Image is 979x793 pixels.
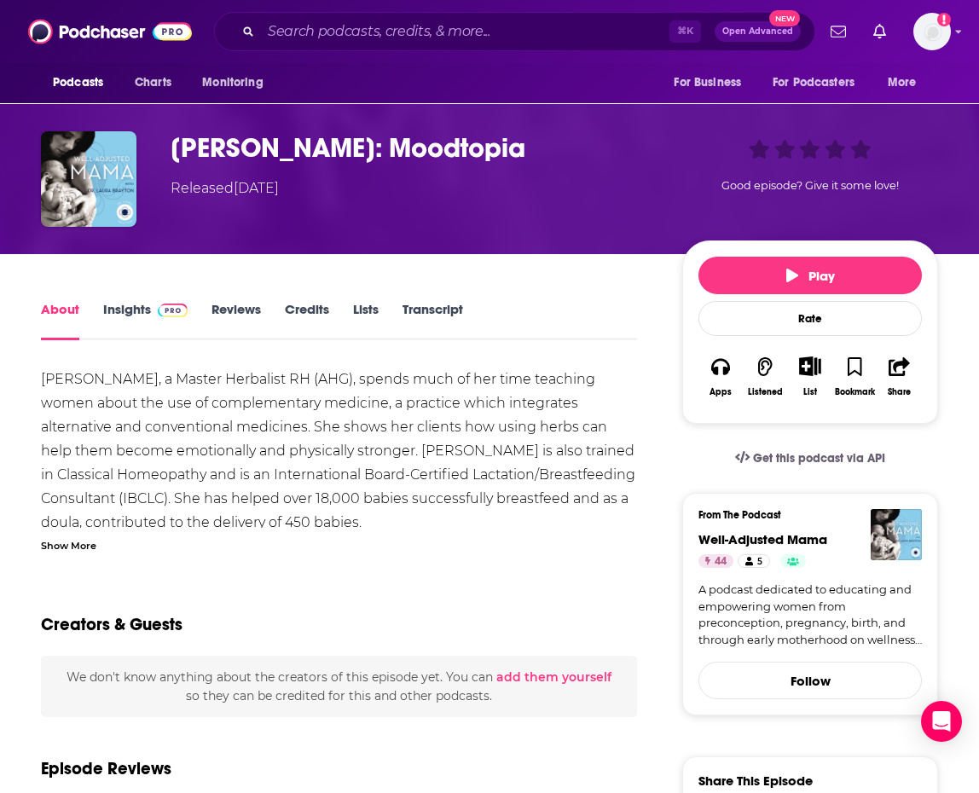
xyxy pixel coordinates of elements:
[888,71,917,95] span: More
[41,301,79,340] a: About
[921,701,962,742] div: Open Intercom Messenger
[662,67,762,99] button: open menu
[403,301,463,340] a: Transcript
[28,15,192,48] img: Podchaser - Follow, Share and Rate Podcasts
[135,71,171,95] span: Charts
[748,387,783,397] div: Listened
[698,345,743,408] button: Apps
[786,268,835,284] span: Play
[674,71,741,95] span: For Business
[835,387,875,397] div: Bookmark
[876,67,938,99] button: open menu
[871,509,922,560] img: Well-Adjusted Mama
[53,71,103,95] span: Podcasts
[803,386,817,397] div: List
[698,509,908,521] h3: From The Podcast
[698,773,813,789] h3: Share This Episode
[41,614,182,635] h2: Creators & Guests
[211,301,261,340] a: Reviews
[698,301,922,336] div: Rate
[698,662,922,699] button: Follow
[171,178,279,199] div: Released [DATE]
[41,67,125,99] button: open menu
[158,304,188,317] img: Podchaser Pro
[353,301,379,340] a: Lists
[722,27,793,36] span: Open Advanced
[171,131,655,165] h1: Sara-Chana Silverstein: Moodtopia
[888,387,911,397] div: Share
[824,17,853,46] a: Show notifications dropdown
[913,13,951,50] img: User Profile
[214,12,815,51] div: Search podcasts, credits, & more...
[202,71,263,95] span: Monitoring
[710,387,732,397] div: Apps
[792,356,827,375] button: Show More Button
[743,345,787,408] button: Listened
[832,345,877,408] button: Bookmark
[698,582,922,648] a: A podcast dedicated to educating and empowering women from preconception, pregnancy, birth, and t...
[738,554,770,568] a: 5
[698,257,922,294] button: Play
[762,67,879,99] button: open menu
[496,670,611,684] button: add them yourself
[913,13,951,50] span: Logged in as sarahhallprinc
[715,21,801,42] button: Open AdvancedNew
[103,301,188,340] a: InsightsPodchaser Pro
[878,345,922,408] button: Share
[721,179,899,192] span: Good episode? Give it some love!
[715,553,727,570] span: 44
[669,20,701,43] span: ⌘ K
[41,131,136,227] img: Sara-Chana Silverstein: Moodtopia
[866,17,893,46] a: Show notifications dropdown
[285,301,329,340] a: Credits
[698,531,827,547] a: Well-Adjusted Mama
[41,758,171,779] h3: Episode Reviews
[67,669,611,703] span: We don't know anything about the creators of this episode yet . You can so they can be credited f...
[769,10,800,26] span: New
[788,345,832,408] div: Show More ButtonList
[753,451,885,466] span: Get this podcast via API
[124,67,182,99] a: Charts
[721,437,899,479] a: Get this podcast via API
[757,553,762,570] span: 5
[190,67,285,99] button: open menu
[773,71,854,95] span: For Podcasters
[261,18,669,45] input: Search podcasts, credits, & more...
[913,13,951,50] button: Show profile menu
[937,13,951,26] svg: Add a profile image
[698,554,733,568] a: 44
